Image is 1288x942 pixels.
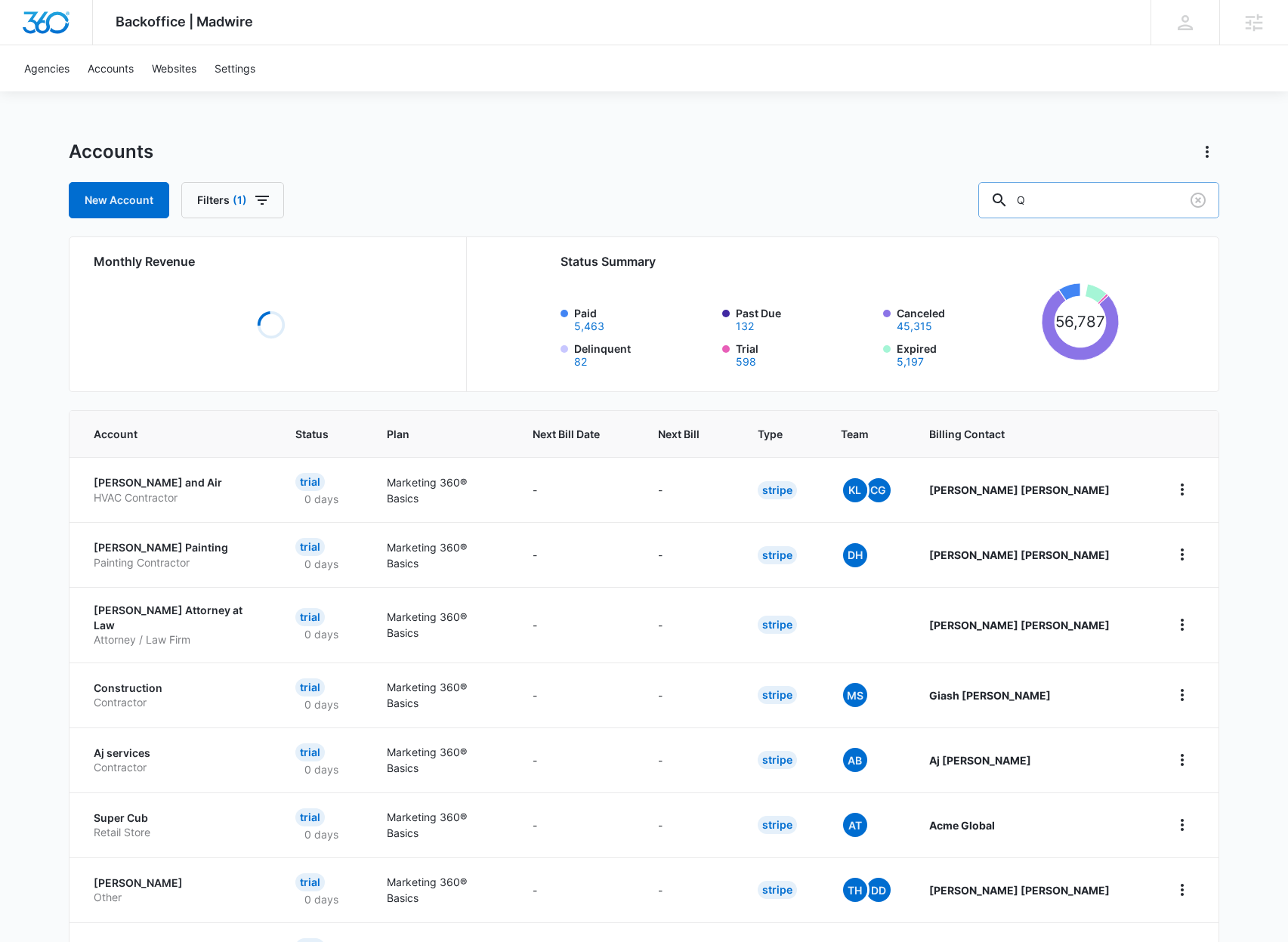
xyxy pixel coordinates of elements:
[843,683,867,707] span: MS
[514,857,640,922] td: -
[574,357,587,367] button: Delinquent
[94,811,259,826] p: Super Cub
[94,681,259,696] p: Construction
[736,357,756,367] button: Trial
[736,321,754,332] button: Past Due
[387,426,496,442] span: Plan
[574,321,604,332] button: Paid
[929,754,1031,767] strong: Aj [PERSON_NAME]
[295,538,325,556] div: Trial
[843,748,867,772] span: AB
[574,341,713,367] label: Delinquent
[866,478,891,502] span: CG
[897,341,1036,367] label: Expired
[205,45,264,91] a: Settings
[736,341,875,367] label: Trial
[94,746,259,761] p: Aj services
[295,491,347,507] p: 0 days
[978,182,1219,218] input: Search
[94,475,259,490] p: [PERSON_NAME] and Air
[116,14,253,29] span: Backoffice | Madwire
[233,195,247,205] span: (1)
[94,603,259,632] p: [PERSON_NAME] Attorney at Law
[94,890,259,905] p: Other
[94,540,259,555] p: [PERSON_NAME] Painting
[533,426,600,442] span: Next Bill Date
[758,481,797,499] div: Stripe
[929,884,1110,897] strong: [PERSON_NAME] [PERSON_NAME]
[929,619,1110,632] strong: [PERSON_NAME] [PERSON_NAME]
[94,252,448,270] h2: Monthly Revenue
[295,473,325,491] div: Trial
[94,825,259,840] p: Retail Store
[1055,312,1105,331] tspan: 56,787
[929,689,1051,702] strong: Giash [PERSON_NAME]
[295,556,347,572] p: 0 days
[387,809,496,841] p: Marketing 360® Basics
[561,252,1119,270] h2: Status Summary
[843,813,867,837] span: At
[514,792,640,857] td: -
[94,811,259,840] a: Super CubRetail Store
[514,662,640,727] td: -
[295,608,325,626] div: Trial
[295,678,325,696] div: Trial
[929,548,1110,561] strong: [PERSON_NAME] [PERSON_NAME]
[387,744,496,776] p: Marketing 360® Basics
[758,616,797,634] div: Stripe
[295,761,347,777] p: 0 days
[897,357,924,367] button: Expired
[387,474,496,506] p: Marketing 360® Basics
[843,543,867,567] span: DH
[1170,748,1194,772] button: home
[841,426,871,442] span: Team
[94,632,259,647] p: Attorney / Law Firm
[94,475,259,505] a: [PERSON_NAME] and AirHVAC Contractor
[758,686,797,704] div: Stripe
[69,182,169,218] a: New Account
[295,626,347,642] p: 0 days
[574,305,713,332] label: Paid
[514,727,640,792] td: -
[514,522,640,587] td: -
[1170,477,1194,502] button: home
[758,426,783,442] span: Type
[758,546,797,564] div: Stripe
[640,792,740,857] td: -
[1170,542,1194,567] button: home
[79,45,143,91] a: Accounts
[640,727,740,792] td: -
[758,881,797,899] div: Stripe
[94,746,259,775] a: Aj servicesContractor
[1186,188,1210,212] button: Clear
[866,878,891,902] span: DD
[514,587,640,662] td: -
[69,141,153,163] h1: Accounts
[295,743,325,761] div: Trial
[94,540,259,570] a: [PERSON_NAME] PaintingPainting Contractor
[843,878,867,902] span: TH
[640,857,740,922] td: -
[295,696,347,712] p: 0 days
[1170,613,1194,637] button: home
[143,45,205,91] a: Websites
[897,305,1036,332] label: Canceled
[94,876,259,905] a: [PERSON_NAME]Other
[387,874,496,906] p: Marketing 360® Basics
[1170,683,1194,707] button: home
[295,426,329,442] span: Status
[758,751,797,769] div: Stripe
[295,808,325,826] div: Trial
[94,681,259,710] a: ConstructionContractor
[1170,878,1194,902] button: home
[94,695,259,710] p: Contractor
[94,490,259,505] p: HVAC Contractor
[640,457,740,522] td: -
[758,816,797,834] div: Stripe
[897,321,932,332] button: Canceled
[295,873,325,891] div: Trial
[387,539,496,571] p: Marketing 360® Basics
[1170,813,1194,837] button: home
[295,826,347,842] p: 0 days
[640,522,740,587] td: -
